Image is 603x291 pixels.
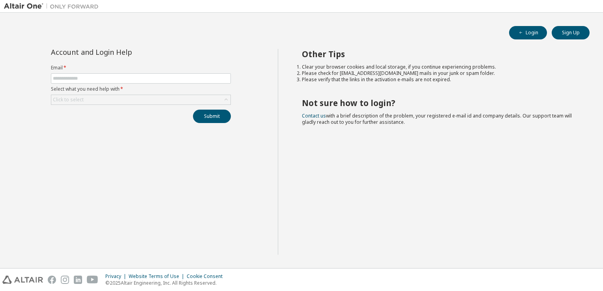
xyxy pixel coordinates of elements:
div: Privacy [105,273,129,280]
a: Contact us [302,112,326,119]
img: instagram.svg [61,276,69,284]
img: Altair One [4,2,103,10]
img: youtube.svg [87,276,98,284]
div: Website Terms of Use [129,273,187,280]
span: with a brief description of the problem, your registered e-mail id and company details. Our suppo... [302,112,572,125]
img: altair_logo.svg [2,276,43,284]
button: Login [509,26,547,39]
h2: Not sure how to login? [302,98,576,108]
p: © 2025 Altair Engineering, Inc. All Rights Reserved. [105,280,227,286]
img: facebook.svg [48,276,56,284]
li: Please check for [EMAIL_ADDRESS][DOMAIN_NAME] mails in your junk or spam folder. [302,70,576,76]
div: Cookie Consent [187,273,227,280]
button: Submit [193,110,231,123]
h2: Other Tips [302,49,576,59]
div: Click to select [53,97,84,103]
label: Email [51,65,231,71]
img: linkedin.svg [74,276,82,284]
li: Clear your browser cookies and local storage, if you continue experiencing problems. [302,64,576,70]
div: Click to select [51,95,230,104]
div: Account and Login Help [51,49,195,55]
label: Select what you need help with [51,86,231,92]
button: Sign Up [552,26,590,39]
li: Please verify that the links in the activation e-mails are not expired. [302,76,576,83]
